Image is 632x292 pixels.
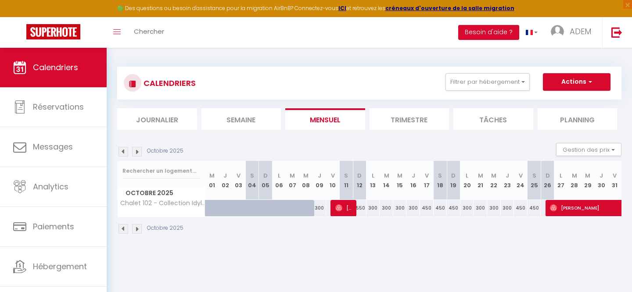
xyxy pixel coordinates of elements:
th: 29 [581,161,595,200]
p: Octobre 2025 [147,147,183,155]
abbr: J [506,171,509,180]
abbr: M [384,171,389,180]
abbr: M [491,171,496,180]
th: 25 [528,161,541,200]
span: Chercher [134,27,164,36]
div: 300 [312,200,326,216]
a: Chercher [127,17,171,48]
div: 450 [528,200,541,216]
th: 07 [286,161,299,200]
div: 300 [380,200,393,216]
th: 01 [205,161,219,200]
th: 24 [514,161,528,200]
abbr: D [546,171,550,180]
span: [PERSON_NAME] [335,199,353,216]
abbr: D [357,171,362,180]
abbr: L [278,171,280,180]
li: Planning [538,108,618,130]
th: 08 [299,161,313,200]
abbr: M [303,171,309,180]
th: 12 [353,161,366,200]
span: Calendriers [33,62,78,73]
div: 450 [434,200,447,216]
button: Actions [543,73,610,91]
th: 06 [272,161,286,200]
abbr: S [250,171,254,180]
img: ... [551,25,564,38]
abbr: M [572,171,577,180]
abbr: J [600,171,603,180]
th: 10 [326,161,340,200]
div: 300 [460,200,474,216]
th: 19 [447,161,460,200]
th: 31 [608,161,621,200]
div: 450 [420,200,434,216]
th: 22 [487,161,501,200]
div: 300 [501,200,514,216]
abbr: L [560,171,562,180]
span: ADEM [570,26,591,37]
h3: CALENDRIERS [141,73,196,93]
abbr: D [451,171,456,180]
th: 04 [245,161,259,200]
abbr: M [209,171,215,180]
abbr: J [412,171,415,180]
span: Réservations [33,101,84,112]
th: 18 [434,161,447,200]
li: Mensuel [285,108,365,130]
li: Trimestre [370,108,449,130]
div: 450 [447,200,460,216]
abbr: L [466,171,468,180]
abbr: S [532,171,536,180]
th: 20 [460,161,474,200]
div: 300 [366,200,380,216]
span: Hébergement [33,261,87,272]
span: Analytics [33,181,68,192]
a: créneaux d'ouverture de la salle migration [385,4,514,12]
abbr: L [372,171,374,180]
img: Super Booking [26,24,80,39]
img: logout [611,27,622,38]
input: Rechercher un logement... [122,163,200,179]
abbr: V [613,171,617,180]
th: 26 [541,161,554,200]
span: Octobre 2025 [118,187,205,199]
th: 15 [393,161,407,200]
th: 09 [312,161,326,200]
th: 23 [501,161,514,200]
abbr: M [290,171,295,180]
div: 300 [487,200,501,216]
button: Gestion des prix [556,143,621,156]
th: 11 [339,161,353,200]
span: Chalet 102 - Collection Idylliq [119,200,207,207]
abbr: J [318,171,321,180]
li: Journalier [117,108,197,130]
li: Tâches [453,108,533,130]
th: 16 [406,161,420,200]
th: 13 [366,161,380,200]
abbr: M [585,171,590,180]
button: Ouvrir le widget de chat LiveChat [7,4,33,30]
abbr: V [237,171,241,180]
th: 03 [232,161,246,200]
abbr: S [344,171,348,180]
div: 300 [474,200,487,216]
li: Semaine [201,108,281,130]
abbr: S [438,171,442,180]
th: 14 [380,161,393,200]
div: 450 [514,200,528,216]
a: ... ADEM [544,17,602,48]
th: 17 [420,161,434,200]
th: 27 [554,161,568,200]
span: Paiements [33,221,74,232]
th: 05 [259,161,273,200]
iframe: Chat [595,253,625,285]
span: Messages [33,141,73,152]
button: Besoin d'aide ? [458,25,519,40]
div: 550 [353,200,366,216]
div: 300 [393,200,407,216]
abbr: J [223,171,227,180]
th: 30 [595,161,608,200]
abbr: V [425,171,429,180]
